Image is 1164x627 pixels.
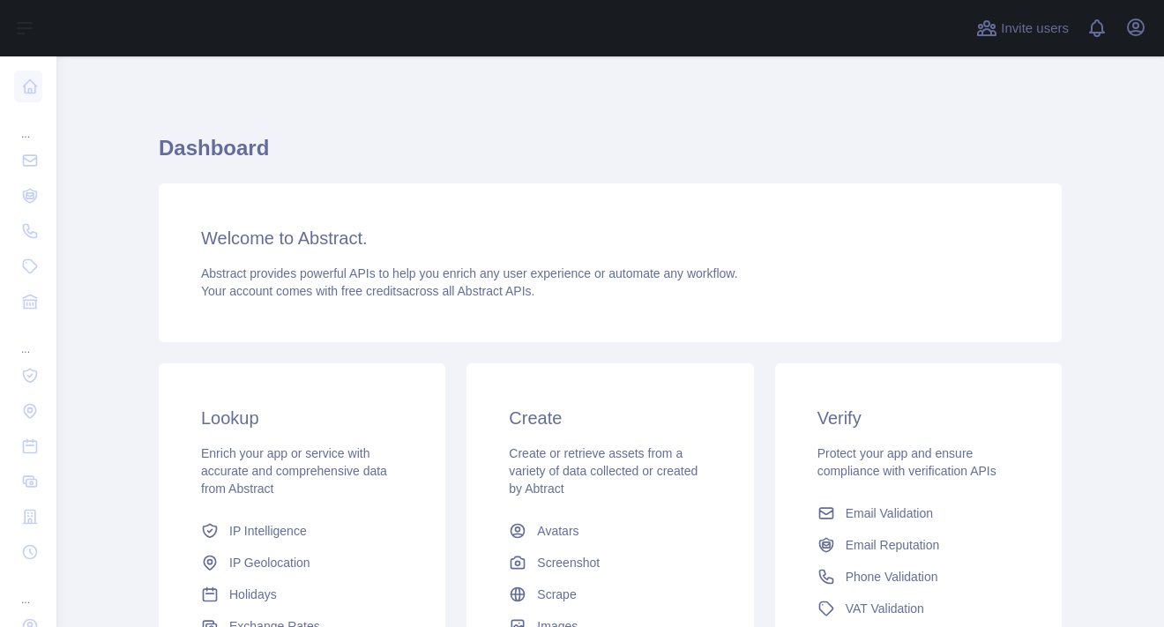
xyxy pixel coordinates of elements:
[201,226,1019,250] h3: Welcome to Abstract.
[14,321,42,356] div: ...
[509,446,698,496] span: Create or retrieve assets from a variety of data collected or created by Abtract
[341,284,402,298] span: free credits
[14,571,42,607] div: ...
[537,586,576,603] span: Scrape
[537,522,578,540] span: Avatars
[201,446,387,496] span: Enrich your app or service with accurate and comprehensive data from Abstract
[502,578,718,610] a: Scrape
[194,515,410,547] a: IP Intelligence
[846,568,938,586] span: Phone Validation
[846,504,933,522] span: Email Validation
[810,497,1026,529] a: Email Validation
[201,266,738,280] span: Abstract provides powerful APIs to help you enrich any user experience or automate any workflow.
[194,547,410,578] a: IP Geolocation
[810,529,1026,561] a: Email Reputation
[502,515,718,547] a: Avatars
[229,586,277,603] span: Holidays
[229,554,310,571] span: IP Geolocation
[201,406,403,430] h3: Lookup
[817,406,1019,430] h3: Verify
[159,134,1062,176] h1: Dashboard
[810,561,1026,593] a: Phone Validation
[14,106,42,141] div: ...
[229,522,307,540] span: IP Intelligence
[817,446,996,478] span: Protect your app and ensure compliance with verification APIs
[846,536,940,554] span: Email Reputation
[537,554,600,571] span: Screenshot
[194,578,410,610] a: Holidays
[1001,19,1069,39] span: Invite users
[846,600,924,617] span: VAT Validation
[502,547,718,578] a: Screenshot
[201,284,534,298] span: Your account comes with across all Abstract APIs.
[973,14,1072,42] button: Invite users
[810,593,1026,624] a: VAT Validation
[509,406,711,430] h3: Create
